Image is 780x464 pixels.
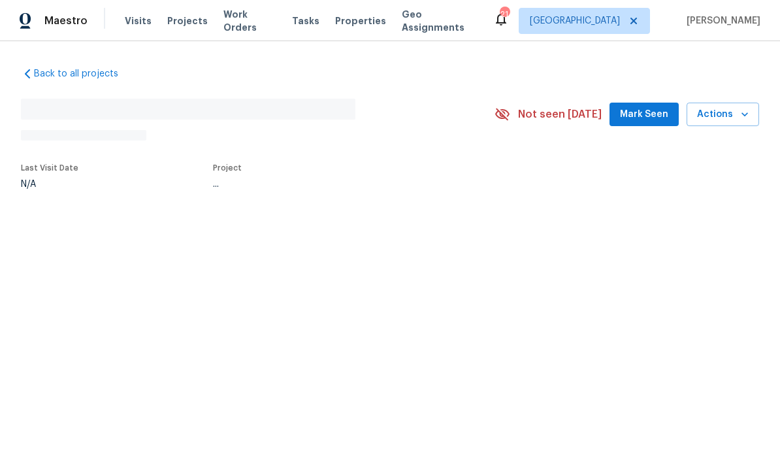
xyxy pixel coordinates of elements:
span: Properties [335,14,386,27]
span: Tasks [292,16,319,25]
span: Not seen [DATE] [518,108,602,121]
span: [PERSON_NAME] [681,14,760,27]
div: N/A [21,180,78,189]
div: ... [213,180,464,189]
button: Mark Seen [609,103,679,127]
span: Visits [125,14,152,27]
span: Geo Assignments [402,8,478,34]
div: 21 [500,8,509,21]
span: Last Visit Date [21,164,78,172]
span: Projects [167,14,208,27]
span: Project [213,164,242,172]
button: Actions [687,103,759,127]
span: [GEOGRAPHIC_DATA] [530,14,620,27]
span: Work Orders [223,8,276,34]
span: Actions [697,107,749,123]
span: Mark Seen [620,107,668,123]
a: Back to all projects [21,67,146,80]
span: Maestro [44,14,88,27]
